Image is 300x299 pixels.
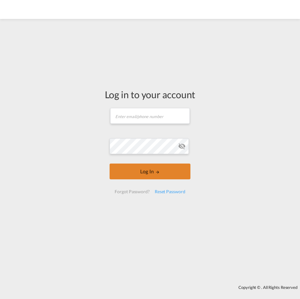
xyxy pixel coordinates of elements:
[110,108,189,124] input: Enter email/phone number
[152,186,188,197] div: Reset Password
[110,164,190,179] button: LOGIN
[178,142,186,150] md-icon: icon-eye-off
[112,186,152,197] div: Forgot Password?
[105,88,195,101] div: Log in to your account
